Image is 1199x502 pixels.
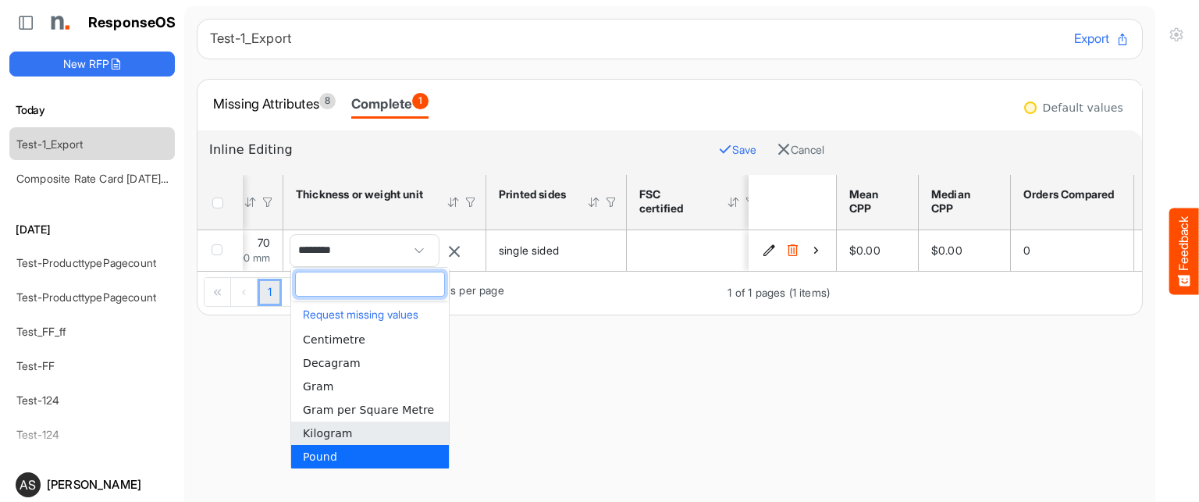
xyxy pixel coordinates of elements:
[639,187,706,215] div: FSC certified
[837,230,919,271] td: $0.00 is template cell Column Header mean-cpp
[749,230,839,271] td: 1897fb3f-3b79-47d4-9e9e-44cec360b733 is template cell Column Header
[296,187,426,201] div: Thickness or weight unit
[303,357,361,369] span: Decagram
[16,256,156,269] a: Test-ProducttypePagecount
[282,278,308,306] div: Go to next page
[499,187,567,201] div: Printed sides
[16,172,219,185] a: Composite Rate Card [DATE]_smaller (4)
[303,404,434,416] span: Gram per Square Metre
[319,93,336,109] span: 8
[303,333,365,346] span: Centimetre
[303,427,353,440] span: Kilogram
[261,195,275,209] div: Filter Icon
[16,137,83,151] a: Test-1_Export
[1074,29,1130,49] button: Export
[16,393,59,407] a: Test-124
[849,187,901,215] div: Mean CPP
[210,32,1062,45] h6: Test-1_Export
[627,230,767,271] td: is template cell Column Header httpsnorthellcomontologiesmapping-rulesmaterialisfsccertified
[88,15,176,31] h1: ResponseOS
[16,290,156,304] a: Test-ProducttypePagecount
[1023,187,1116,201] div: Orders Compared
[197,272,836,315] div: Pager Container
[16,359,55,372] a: Test-FF
[231,278,258,306] div: Go to previous page
[9,221,175,238] h6: [DATE]
[20,479,36,491] span: AS
[197,230,243,271] td: checkbox
[43,7,74,38] img: Northell
[296,272,444,296] input: dropdownlistfilter
[9,101,175,119] h6: Today
[205,278,231,306] div: Go to first page
[1011,230,1134,271] td: 0 is template cell Column Header orders-compared
[47,479,169,490] div: [PERSON_NAME]
[1023,244,1030,257] span: 0
[761,243,777,258] button: Edit
[16,325,66,338] a: Test_FF_ff
[232,251,270,264] span: 700 mm
[789,286,830,299] span: (1 items)
[849,244,881,257] span: $0.00
[808,243,824,258] button: View
[718,140,756,160] button: Save
[258,279,282,307] a: Page 1 of 1 Pages
[744,195,758,209] div: Filter Icon
[290,267,450,469] div: dropdownlist
[1043,102,1123,113] div: Default values
[499,244,559,257] span: single sided
[429,283,503,297] span: Items per page
[213,93,336,115] div: Missing Attributes
[919,230,1011,271] td: $0.00 is template cell Column Header median-cpp
[303,380,333,393] span: Gram
[197,175,243,230] th: Header checkbox
[785,243,800,258] button: Delete
[299,304,441,325] button: Request missing values
[464,195,478,209] div: Filter Icon
[486,230,627,271] td: single sided is template cell Column Header httpsnorthellcomontologiesmapping-rulesmanufacturingh...
[412,93,429,109] span: 1
[728,286,785,299] span: 1 of 1 pages
[604,195,618,209] div: Filter Icon
[777,140,824,160] button: Cancel
[9,52,175,77] button: New RFP
[931,187,993,215] div: Median CPP
[351,93,429,115] div: Complete
[1169,208,1199,294] button: Feedback
[303,450,337,463] span: Pound
[258,236,270,249] span: 70
[209,140,706,160] h6: Inline Editing
[931,244,962,257] span: $0.00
